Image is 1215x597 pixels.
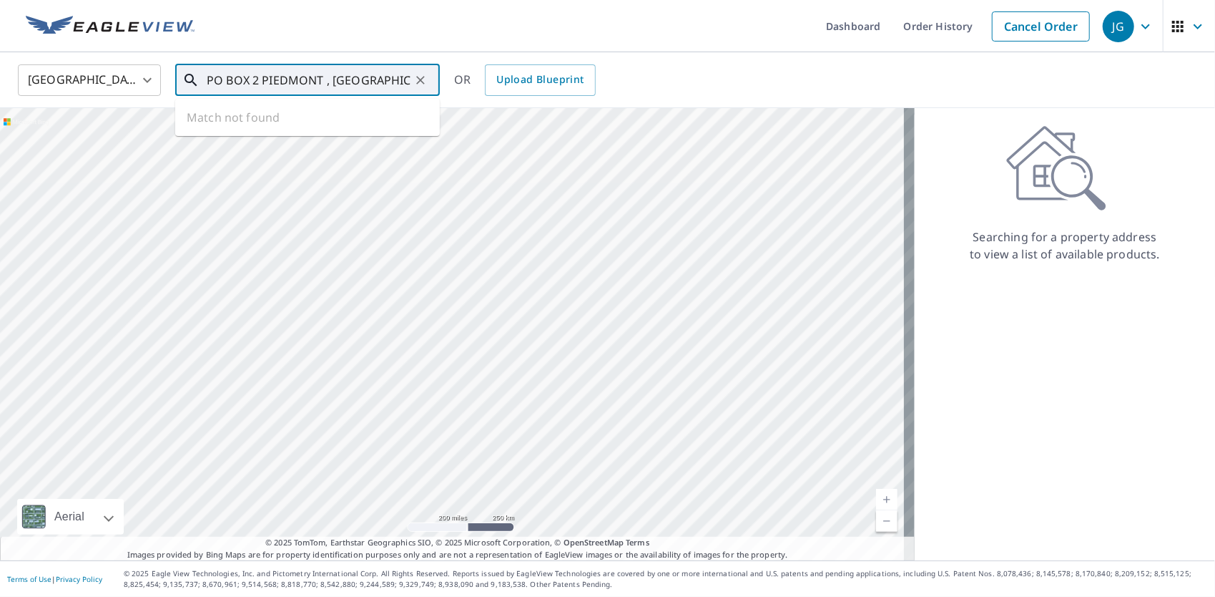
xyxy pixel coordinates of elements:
[265,537,649,549] span: © 2025 TomTom, Earthstar Geographics SIO, © 2025 Microsoft Corporation, ©
[207,60,410,100] input: Search by address or latitude-longitude
[876,510,897,532] a: Current Level 5, Zoom Out
[992,11,1090,42] a: Cancel Order
[564,537,624,548] a: OpenStreetMap
[485,64,595,96] a: Upload Blueprint
[876,489,897,510] a: Current Level 5, Zoom In
[454,64,596,96] div: OR
[410,70,431,90] button: Clear
[496,71,584,89] span: Upload Blueprint
[969,228,1161,263] p: Searching for a property address to view a list of available products.
[626,537,649,548] a: Terms
[26,16,195,37] img: EV Logo
[17,499,124,535] div: Aerial
[56,574,102,584] a: Privacy Policy
[18,60,161,100] div: [GEOGRAPHIC_DATA]
[50,499,89,535] div: Aerial
[1103,11,1134,42] div: JG
[7,574,51,584] a: Terms of Use
[7,575,102,583] p: |
[124,568,1208,590] p: © 2025 Eagle View Technologies, Inc. and Pictometry International Corp. All Rights Reserved. Repo...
